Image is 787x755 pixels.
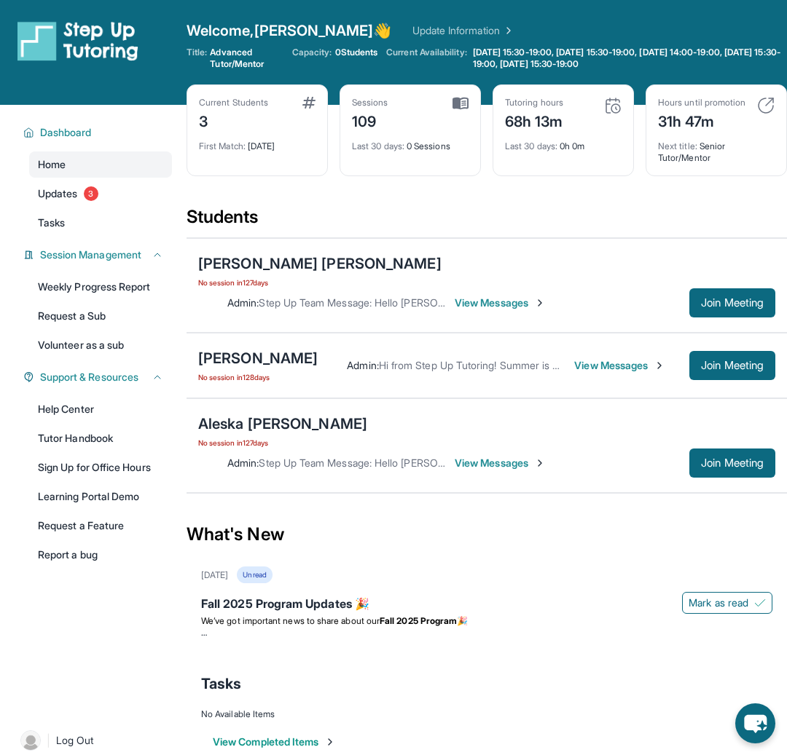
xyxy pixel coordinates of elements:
strong: Fall 2025 Program [380,615,457,626]
a: Tasks [29,210,172,236]
button: View Completed Items [213,735,336,749]
span: View Messages [455,296,546,310]
div: Aleska [PERSON_NAME] [198,414,367,434]
span: 3 [84,186,98,201]
span: Admin : [347,359,378,371]
div: 0h 0m [505,132,622,152]
span: [DATE] 15:30-19:00, [DATE] 15:30-19:00, [DATE] 14:00-19:00, [DATE] 15:30-19:00, [DATE] 15:30-19:00 [473,47,784,70]
span: | [47,732,50,749]
img: card [757,97,775,114]
span: View Messages [574,358,660,373]
button: chat-button [735,703,775,743]
span: 🎉 [457,615,468,626]
a: Report a bug [29,542,172,568]
img: user-img [20,730,41,751]
div: Fall 2025 Program Updates 🎉 [201,595,772,615]
span: Last 30 days : [505,141,557,151]
div: 68h 13m [505,108,563,132]
span: Session Management [40,248,141,262]
a: Request a Feature [29,513,172,539]
span: Next title : [658,141,697,151]
span: Join Meeting [701,361,764,370]
span: Join Meeting [701,459,764,467]
img: Mark as read [754,597,766,609]
button: Join Meeting [689,448,775,478]
a: Updates3 [29,181,172,207]
span: Title: [187,47,207,70]
img: card [302,97,316,108]
img: card [604,97,622,114]
img: Chevron-Right [654,360,665,371]
button: Support & Resources [34,370,163,384]
img: Chevron-Right [534,297,546,309]
span: Tasks [201,673,241,694]
a: Tutor Handbook [29,425,172,451]
button: Join Meeting [689,288,775,317]
a: Volunteer as a sub [29,332,172,358]
div: 3 [199,108,268,132]
span: Support & Resources [40,370,138,384]
a: Learning Portal Demo [29,483,172,510]
img: Chevron-Right [534,457,546,469]
img: logo [17,20,138,61]
button: Join Meeting [689,351,775,380]
div: Tutoring hours [505,97,563,108]
a: Home [29,151,172,178]
span: We’ve got important news to share about our [201,615,380,626]
div: 0 Sessions [352,132,469,152]
div: Sessions [352,97,388,108]
a: Sign Up for Office Hours [29,454,172,481]
img: card [453,97,469,110]
span: Home [38,157,66,172]
span: Welcome, [PERSON_NAME] 👋 [187,20,392,41]
span: 0 Students [335,47,378,58]
a: Update Information [412,23,514,38]
button: Mark as read [682,592,772,614]
span: No session in 127 days [198,437,367,448]
div: 109 [352,108,388,132]
div: No Available Items [201,708,772,720]
button: Session Management [34,248,163,262]
span: Log Out [56,733,94,748]
a: Weekly Progress Report [29,274,172,300]
span: Admin : [227,296,259,309]
span: Tasks [38,216,65,230]
span: Mark as read [689,596,748,610]
a: [DATE] 15:30-19:00, [DATE] 15:30-19:00, [DATE] 14:00-19:00, [DATE] 15:30-19:00, [DATE] 15:30-19:00 [470,47,787,70]
div: [DATE] [199,132,316,152]
span: Advanced Tutor/Mentor [210,47,283,70]
span: First Match : [199,141,246,151]
div: [PERSON_NAME] [PERSON_NAME] [198,253,442,274]
div: What's New [187,502,787,566]
span: Last 30 days : [352,141,404,151]
span: Admin : [227,456,259,469]
span: No session in 128 days [198,371,318,383]
div: 31h 47m [658,108,745,132]
img: Chevron Right [500,23,514,38]
div: [PERSON_NAME] [198,348,318,368]
div: Senior Tutor/Mentor [658,132,775,164]
span: Updates [38,186,78,201]
span: Join Meeting [701,299,764,307]
a: Help Center [29,396,172,422]
div: Hours until promotion [658,97,745,108]
span: No session in 127 days [198,277,442,288]
span: Capacity: [292,47,332,58]
div: Unread [237,566,272,583]
span: View Messages [455,456,546,470]
a: Request a Sub [29,303,172,329]
div: Students [187,205,787,237]
div: Current Students [199,97,268,108]
div: [DATE] [201,569,228,581]
button: Dashboard [34,125,163,140]
span: Current Availability: [386,47,466,70]
span: Dashboard [40,125,92,140]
